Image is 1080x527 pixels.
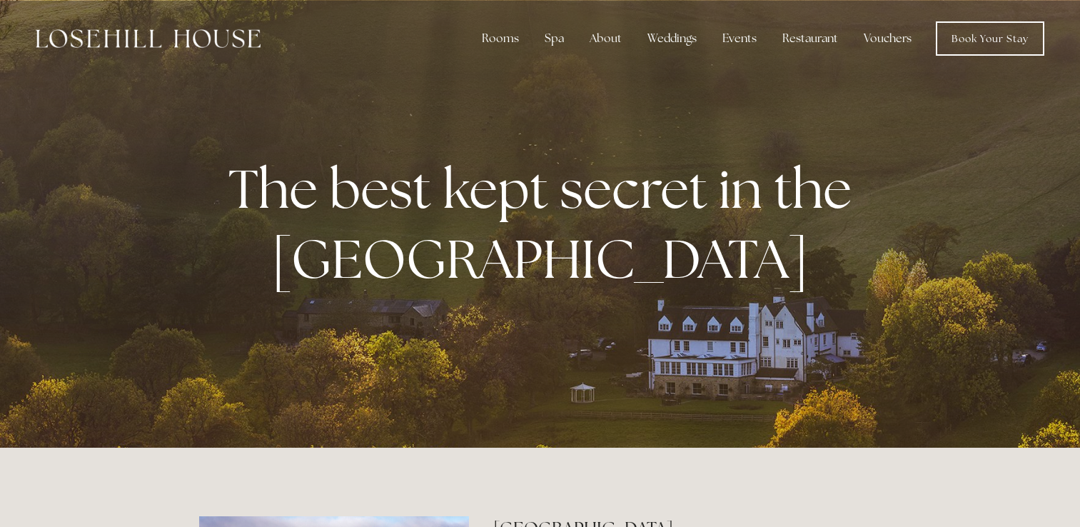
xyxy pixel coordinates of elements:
div: Spa [533,24,575,53]
strong: The best kept secret in the [GEOGRAPHIC_DATA] [228,154,863,293]
div: Rooms [470,24,530,53]
div: Weddings [636,24,708,53]
div: Restaurant [771,24,849,53]
div: Events [711,24,768,53]
img: Losehill House [36,29,261,48]
a: Vouchers [852,24,923,53]
div: About [578,24,633,53]
a: Book Your Stay [936,21,1044,56]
